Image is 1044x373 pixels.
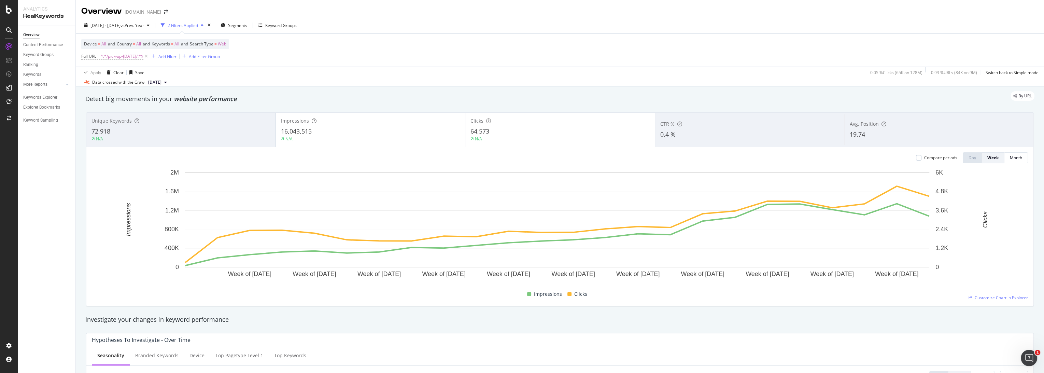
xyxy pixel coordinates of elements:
[875,271,918,277] text: Week of [DATE]
[23,12,70,20] div: RealKeywords
[145,78,170,86] button: [DATE]
[23,31,40,39] div: Overview
[23,61,38,68] div: Ranking
[214,41,217,47] span: =
[281,127,312,135] span: 16,043,515
[81,53,96,59] span: Full URL
[931,70,977,75] div: 0.93 % URLs ( 84K on 9M )
[935,207,948,214] text: 3.6K
[23,94,71,101] a: Keywords Explorer
[23,117,58,124] div: Keyword Sampling
[746,271,789,277] text: Week of [DATE]
[84,41,97,47] span: Device
[121,23,144,28] span: vs Prev. Year
[218,20,250,31] button: Segments
[96,136,103,142] div: N/A
[681,271,724,277] text: Week of [DATE]
[983,67,1039,78] button: Switch back to Simple mode
[660,121,675,127] span: CTR %
[574,290,587,298] span: Clicks
[98,41,100,47] span: =
[101,52,143,61] span: ^.*/pick-up-[DATE]/.*$
[274,352,306,359] div: Top Keywords
[23,61,71,68] a: Ranking
[935,169,943,176] text: 6K
[91,127,110,135] span: 72,918
[117,41,132,47] span: Country
[23,71,41,78] div: Keywords
[616,271,660,277] text: Week of [DATE]
[180,52,220,60] button: Add Filter Group
[935,245,948,251] text: 1.2K
[551,271,595,277] text: Week of [DATE]
[23,51,54,58] div: Keyword Groups
[935,188,948,195] text: 4.8K
[265,23,297,28] div: Keyword Groups
[127,67,144,78] button: Save
[23,94,57,101] div: Keywords Explorer
[969,155,976,161] div: Day
[23,31,71,39] a: Overview
[81,67,101,78] button: Apply
[810,271,854,277] text: Week of [DATE]
[23,104,71,111] a: Explorer Bookmarks
[23,5,70,12] div: Analytics
[924,155,957,161] div: Compare periods
[534,290,562,298] span: Impressions
[91,118,132,124] span: Unique Keywords
[975,295,1028,301] span: Customize Chart in Explorer
[1021,350,1037,366] iframe: Intercom live chat
[189,352,204,359] div: Device
[175,264,179,271] text: 0
[108,41,115,47] span: and
[487,271,530,277] text: Week of [DATE]
[125,9,161,15] div: [DOMAIN_NAME]
[850,130,865,138] span: 19.74
[97,53,100,59] span: =
[968,295,1028,301] a: Customize Chart in Explorer
[170,169,179,176] text: 2M
[92,79,145,85] div: Data crossed with the Crawl
[1018,94,1032,98] span: By URL
[470,127,489,135] span: 64,573
[165,207,179,214] text: 1.2M
[475,136,482,142] div: N/A
[1011,91,1034,101] div: legacy label
[92,336,191,343] div: Hypotheses to Investigate - Over Time
[135,352,179,359] div: Branded Keywords
[281,118,309,124] span: Impressions
[92,169,1022,288] svg: A chart.
[135,70,144,75] div: Save
[23,81,64,88] a: More Reports
[164,10,168,14] div: arrow-right-arrow-left
[228,271,271,277] text: Week of [DATE]
[81,5,122,17] div: Overview
[1004,152,1028,163] button: Month
[935,264,939,271] text: 0
[256,20,299,31] button: Keyword Groups
[660,130,676,138] span: 0.4 %
[23,41,71,49] a: Content Performance
[963,152,982,163] button: Day
[23,81,47,88] div: More Reports
[136,39,141,49] span: All
[113,70,124,75] div: Clear
[215,352,263,359] div: Top pagetype Level 1
[181,41,188,47] span: and
[23,104,60,111] div: Explorer Bookmarks
[870,70,922,75] div: 0.05 % Clicks ( 65K on 128M )
[982,152,1004,163] button: Week
[357,271,401,277] text: Week of [DATE]
[935,226,948,233] text: 2.4K
[97,352,124,359] div: Seasonality
[190,41,213,47] span: Search Type
[1010,155,1022,161] div: Month
[218,39,226,49] span: Web
[174,39,179,49] span: All
[158,54,177,59] div: Add Filter
[285,136,293,142] div: N/A
[228,23,247,28] span: Segments
[165,188,179,195] text: 1.6M
[206,22,212,29] div: times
